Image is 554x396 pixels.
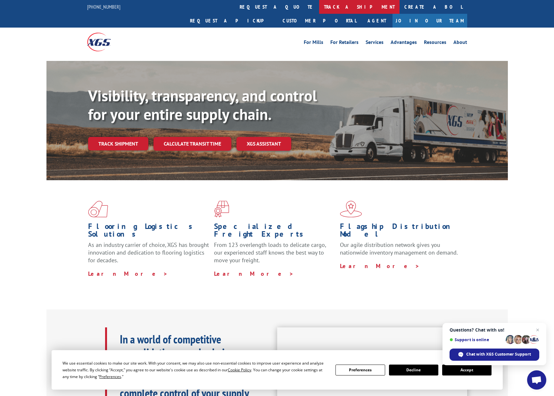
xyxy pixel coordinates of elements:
a: Learn More > [214,270,294,277]
button: Decline [389,365,438,375]
a: Customer Portal [278,14,361,28]
img: xgs-icon-total-supply-chain-intelligence-red [88,201,108,217]
h1: Specialized Freight Experts [214,223,335,241]
a: XGS ASSISTANT [236,137,291,151]
a: Services [366,40,384,47]
a: Resources [424,40,446,47]
img: xgs-icon-flagship-distribution-model-red [340,201,362,217]
a: About [453,40,467,47]
span: Questions? Chat with us! [450,327,539,333]
a: Join Our Team [393,14,467,28]
p: From 123 overlength loads to delicate cargo, our experienced staff knows the best way to move you... [214,241,335,270]
span: Our agile distribution network gives you nationwide inventory management on demand. [340,241,458,256]
span: Chat with XGS Customer Support [450,349,539,361]
a: Agent [361,14,393,28]
b: Visibility, transparency, and control for your entire supply chain. [88,86,317,124]
h1: Flooring Logistics Solutions [88,223,209,241]
div: We use essential cookies to make our site work. With your consent, we may also use non-essential ... [62,360,328,380]
img: xgs-icon-focused-on-flooring-red [214,201,229,217]
span: Chat with XGS Customer Support [466,351,531,357]
span: Cookie Policy [228,367,251,373]
h1: Flagship Distribution Model [340,223,461,241]
a: Calculate transit time [153,137,231,151]
a: Learn More > [88,270,168,277]
a: Learn More > [340,262,420,270]
a: Track shipment [88,137,148,150]
a: Open chat [527,370,546,390]
span: Support is online [450,337,503,342]
a: [PHONE_NUMBER] [87,4,120,10]
button: Accept [442,365,492,375]
a: Advantages [391,40,417,47]
a: For Retailers [330,40,359,47]
span: Preferences [99,374,121,379]
a: For Mills [304,40,323,47]
div: Cookie Consent Prompt [52,350,503,390]
a: Request a pickup [185,14,278,28]
span: As an industry carrier of choice, XGS has brought innovation and dedication to flooring logistics... [88,241,209,264]
button: Preferences [335,365,385,375]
